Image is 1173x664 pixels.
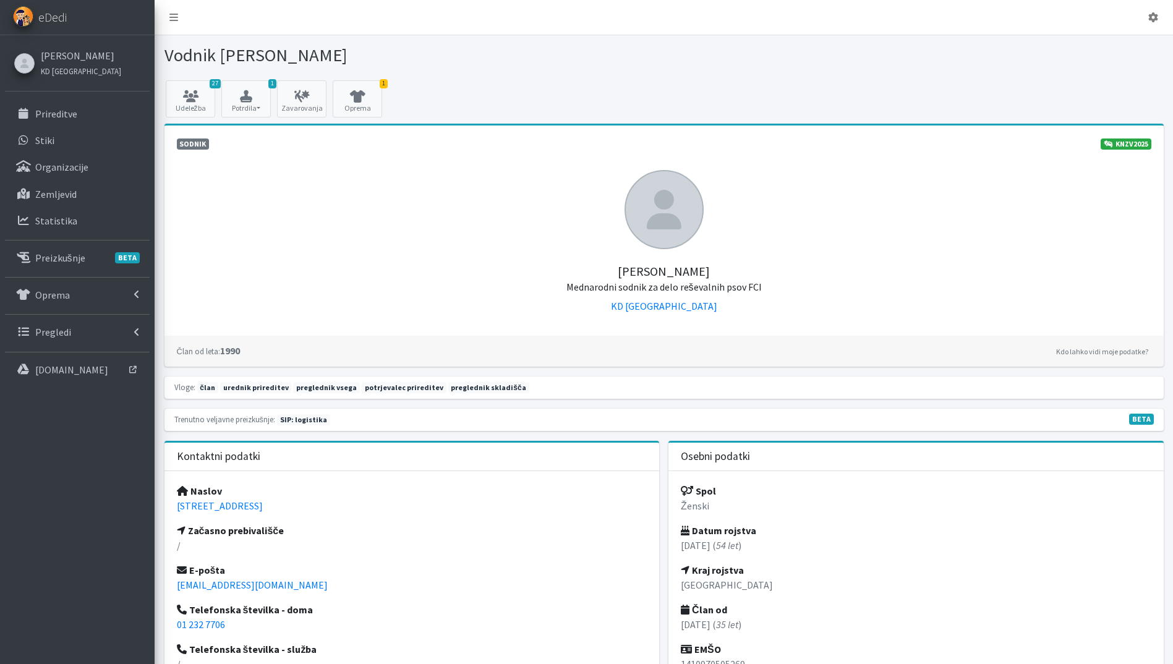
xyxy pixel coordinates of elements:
[1101,138,1151,150] a: KNZV2025
[448,382,529,393] span: preglednik skladišča
[177,579,328,591] a: [EMAIL_ADDRESS][DOMAIN_NAME]
[177,538,647,553] p: /
[174,414,275,424] small: Trenutno veljavne preizkušnje:
[681,617,1151,632] p: [DATE] ( )
[681,524,756,537] strong: Datum rojstva
[5,283,150,307] a: Oprema
[115,252,140,263] span: BETA
[41,48,121,63] a: [PERSON_NAME]
[35,252,85,264] p: Preizkušnje
[681,643,721,655] strong: EMŠO
[716,539,738,551] em: 54 let
[277,80,326,117] a: Zavarovanja
[35,326,71,338] p: Pregledi
[5,101,150,126] a: Prireditve
[1053,344,1151,359] a: Kdo lahko vidi moje podatke?
[681,498,1151,513] p: Ženski
[5,208,150,233] a: Statistika
[35,364,108,376] p: [DOMAIN_NAME]
[611,300,717,312] a: KD [GEOGRAPHIC_DATA]
[221,80,271,117] button: 1 Potrdila
[362,382,446,393] span: potrjevalec prireditev
[177,603,314,616] strong: Telefonska številka - doma
[41,66,121,76] small: KD [GEOGRAPHIC_DATA]
[177,524,284,537] strong: Začasno prebivališče
[177,346,220,356] small: Član od leta:
[5,128,150,153] a: Stiki
[35,134,54,147] p: Stiki
[13,6,33,27] img: eDedi
[35,108,77,120] p: Prireditve
[166,80,215,117] a: 27 Udeležba
[38,8,67,27] span: eDedi
[210,79,221,88] span: 27
[681,577,1151,592] p: [GEOGRAPHIC_DATA]
[35,289,70,301] p: Oprema
[174,382,195,392] small: Vloge:
[35,161,88,173] p: Organizacije
[5,182,150,206] a: Zemljevid
[197,382,218,393] span: član
[177,564,226,576] strong: E-pošta
[277,414,330,425] span: Naslednja preizkušnja: jesen 2026
[716,618,738,631] em: 35 let
[333,80,382,117] a: 1 Oprema
[681,603,727,616] strong: Član od
[5,155,150,179] a: Organizacije
[681,485,716,497] strong: Spol
[5,320,150,344] a: Pregledi
[35,188,77,200] p: Zemljevid
[177,485,222,497] strong: Naslov
[177,138,210,150] span: Sodnik
[177,344,240,357] strong: 1990
[681,564,744,576] strong: Kraj rojstva
[177,450,260,463] h3: Kontaktni podatki
[5,245,150,270] a: PreizkušnjeBETA
[41,63,121,78] a: KD [GEOGRAPHIC_DATA]
[566,281,762,293] small: Mednarodni sodnik za delo reševalnih psov FCI
[177,249,1151,294] h5: [PERSON_NAME]
[164,45,660,66] h1: Vodnik [PERSON_NAME]
[177,500,263,512] a: [STREET_ADDRESS]
[681,450,750,463] h3: Osebni podatki
[35,215,77,227] p: Statistika
[177,618,225,631] a: 01 232 7706
[220,382,292,393] span: urednik prireditev
[293,382,360,393] span: preglednik vsega
[380,79,388,88] span: 1
[681,538,1151,553] p: [DATE] ( )
[1129,414,1154,425] span: V fazi razvoja
[268,79,276,88] span: 1
[5,357,150,382] a: [DOMAIN_NAME]
[177,643,317,655] strong: Telefonska številka - služba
